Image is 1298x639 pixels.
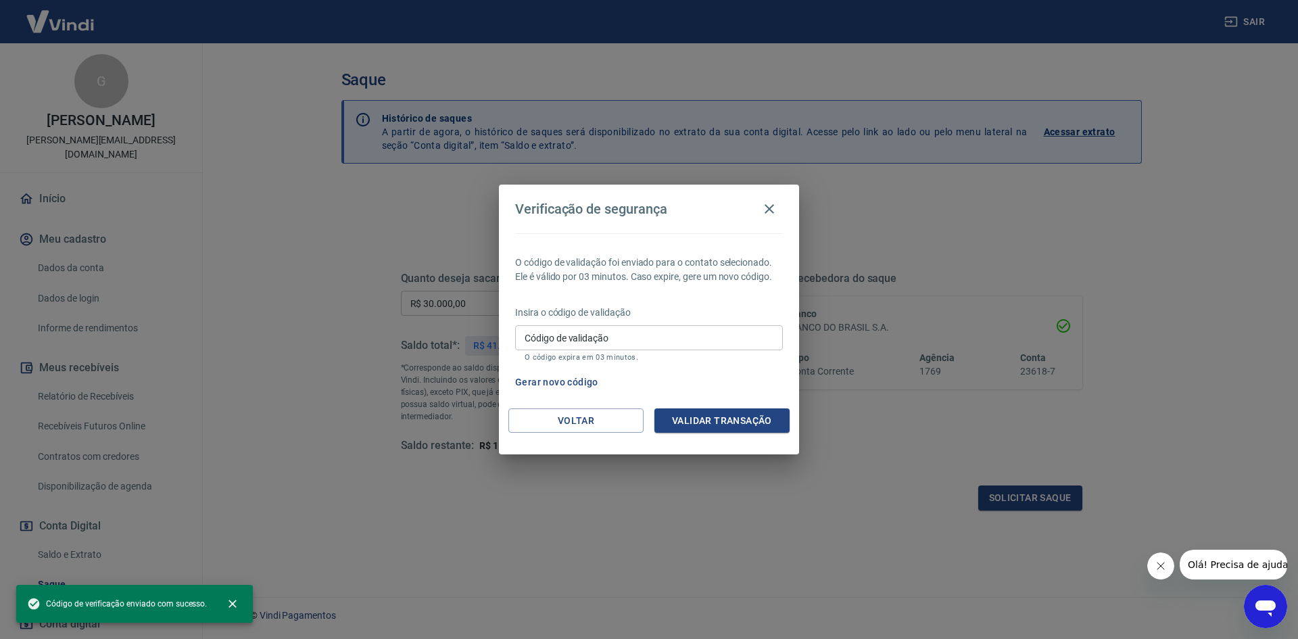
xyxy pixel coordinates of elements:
span: Código de verificação enviado com sucesso. [27,597,207,611]
iframe: Fechar mensagem [1147,552,1174,579]
h4: Verificação de segurança [515,201,667,217]
p: Insira o código de validação [515,306,783,320]
iframe: Mensagem da empresa [1180,550,1287,579]
iframe: Botão para abrir a janela de mensagens [1244,585,1287,628]
p: O código de validação foi enviado para o contato selecionado. Ele é válido por 03 minutos. Caso e... [515,256,783,284]
button: Gerar novo código [510,370,604,395]
button: Voltar [508,408,644,433]
span: Olá! Precisa de ajuda? [8,9,114,20]
p: O código expira em 03 minutos. [525,353,773,362]
button: close [218,589,247,619]
button: Validar transação [654,408,790,433]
